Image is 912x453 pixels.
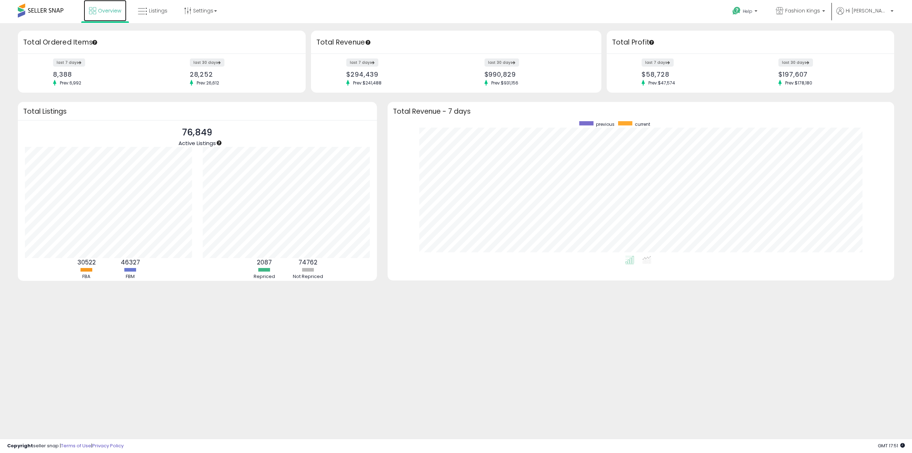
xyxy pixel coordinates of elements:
[243,273,286,280] div: Repriced
[53,58,85,67] label: last 7 days
[190,58,224,67] label: last 30 days
[393,109,889,114] h3: Total Revenue - 7 days
[484,71,589,78] div: $990,829
[596,121,615,127] span: previous
[642,58,674,67] label: last 7 days
[257,258,272,267] b: 2087
[316,37,596,47] h3: Total Revenue
[92,39,98,46] div: Tooltip anchor
[23,37,300,47] h3: Total Ordered Items
[193,80,223,86] span: Prev: 26,612
[23,109,372,114] h3: Total Listings
[365,39,371,46] div: Tooltip anchor
[178,139,216,147] span: Active Listings
[648,39,655,46] div: Tooltip anchor
[846,7,888,14] span: Hi [PERSON_NAME]
[488,80,522,86] span: Prev: $931,156
[645,80,679,86] span: Prev: $47,574
[727,1,765,23] a: Help
[743,8,752,14] span: Help
[349,80,385,86] span: Prev: $241,488
[178,126,216,139] p: 76,849
[287,273,330,280] div: Not Repriced
[782,80,816,86] span: Prev: $178,180
[732,6,741,15] i: Get Help
[299,258,317,267] b: 74762
[635,121,650,127] span: current
[216,140,222,146] div: Tooltip anchor
[346,58,378,67] label: last 7 days
[612,37,889,47] h3: Total Profit
[484,58,519,67] label: last 30 days
[109,273,152,280] div: FBM
[149,7,167,14] span: Listings
[836,7,893,23] a: Hi [PERSON_NAME]
[190,71,293,78] div: 28,252
[77,258,96,267] b: 30522
[65,273,108,280] div: FBA
[778,58,813,67] label: last 30 days
[56,80,85,86] span: Prev: 6,992
[121,258,140,267] b: 46327
[778,71,882,78] div: $197,607
[346,71,451,78] div: $294,439
[642,71,745,78] div: $58,728
[53,71,156,78] div: 8,388
[785,7,820,14] span: Fashion Kings
[98,7,121,14] span: Overview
